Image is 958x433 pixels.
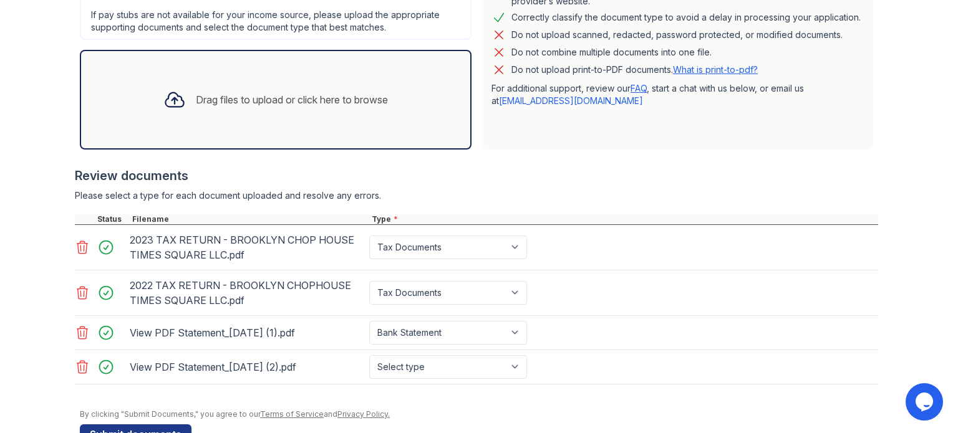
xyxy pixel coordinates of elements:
div: View PDF Statement_[DATE] (1).pdf [130,323,364,343]
div: By clicking "Submit Documents," you agree to our and [80,409,878,419]
div: Do not upload scanned, redacted, password protected, or modified documents. [511,27,843,42]
a: FAQ [631,83,647,93]
p: Do not upload print-to-PDF documents. [511,64,758,76]
div: 2023 TAX RETURN - BROOKLYN CHOP HOUSE TIMES SQUARE LLC.pdf [130,230,364,265]
div: Correctly classify the document type to avoid a delay in processing your application. [511,10,861,25]
div: Do not combine multiple documents into one file. [511,45,712,60]
div: Status [95,214,130,224]
a: Terms of Service [260,409,324,419]
div: Type [369,214,878,224]
div: Review documents [75,167,878,184]
p: For additional support, review our , start a chat with us below, or email us at [491,82,863,107]
div: Drag files to upload or click here to browse [196,92,388,107]
div: Please select a type for each document uploaded and resolve any errors. [75,189,878,202]
a: What is print-to-pdf? [673,64,758,75]
iframe: chat widget [906,383,946,421]
div: View PDF Statement_[DATE] (2).pdf [130,357,364,377]
div: Filename [130,214,369,224]
div: 2022 TAX RETURN - BROOKLYN CHOPHOUSE TIMES SQUARE LLC.pdf [130,275,364,310]
a: [EMAIL_ADDRESS][DOMAIN_NAME] [499,95,643,106]
a: Privacy Policy. [337,409,390,419]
